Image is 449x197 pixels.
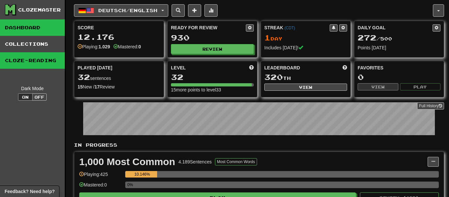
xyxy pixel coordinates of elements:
[171,73,254,81] div: 32
[171,64,186,71] span: Level
[188,4,201,17] button: Add sentence to collection
[249,64,254,71] span: Score more points to level up
[79,171,122,182] div: Playing: 425
[264,24,330,31] div: Streak
[74,4,168,17] button: Deutsch/English
[358,73,440,81] div: 0
[18,7,61,13] div: Clozemaster
[113,43,141,50] div: Mastered:
[204,4,218,17] button: More stats
[264,33,271,42] span: 1
[78,84,83,89] strong: 15
[358,36,392,41] span: / 500
[171,44,254,54] button: Review
[18,93,33,101] button: On
[78,33,160,41] div: 12.176
[99,44,110,49] strong: 1.029
[78,72,90,82] span: 32
[358,33,376,42] span: 272
[32,93,47,101] button: Off
[94,84,100,89] strong: 17
[74,142,444,148] p: In Progress
[358,24,433,32] div: Daily Goal
[172,4,185,17] button: Search sentences
[98,8,157,13] span: Deutsch / English
[417,102,444,110] a: Full History
[79,182,122,192] div: Mastered: 0
[5,188,55,195] span: Open feedback widget
[358,64,440,71] div: Favorites
[215,158,257,165] button: Most Common Words
[127,171,157,178] div: 10.146%
[264,44,347,51] div: Includes [DATE]!
[343,64,347,71] span: This week in points, UTC
[178,159,212,165] div: 4.189 Sentences
[78,84,160,90] div: New / Review
[5,85,60,92] div: Dark Mode
[79,157,175,167] div: 1,000 Most Common
[171,34,254,42] div: 930
[264,73,347,82] div: th
[78,43,110,50] div: Playing:
[78,73,160,82] div: sentences
[264,34,347,42] div: Day
[284,26,295,30] a: (CDT)
[264,72,283,82] span: 320
[171,24,246,31] div: Ready for Review
[264,64,300,71] span: Leaderboard
[264,84,347,91] button: View
[138,44,141,49] strong: 0
[78,24,160,31] div: Score
[78,64,112,71] span: Played [DATE]
[358,83,398,90] button: View
[171,86,254,93] div: 15 more points to level 33
[358,44,440,51] div: Points [DATE]
[400,83,441,90] button: Play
